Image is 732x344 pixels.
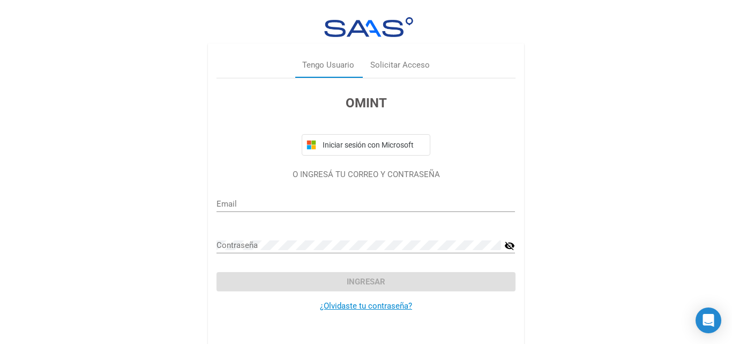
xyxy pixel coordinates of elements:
[320,301,412,311] a: ¿Olvidaste tu contraseña?
[504,239,515,252] mat-icon: visibility_off
[216,272,515,291] button: Ingresar
[302,59,354,71] div: Tengo Usuario
[216,93,515,113] h3: OMINT
[347,277,385,287] span: Ingresar
[216,169,515,181] p: O INGRESÁ TU CORREO Y CONTRASEÑA
[302,134,430,156] button: Iniciar sesión con Microsoft
[320,141,425,149] span: Iniciar sesión con Microsoft
[370,59,430,71] div: Solicitar Acceso
[696,308,721,333] div: Open Intercom Messenger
